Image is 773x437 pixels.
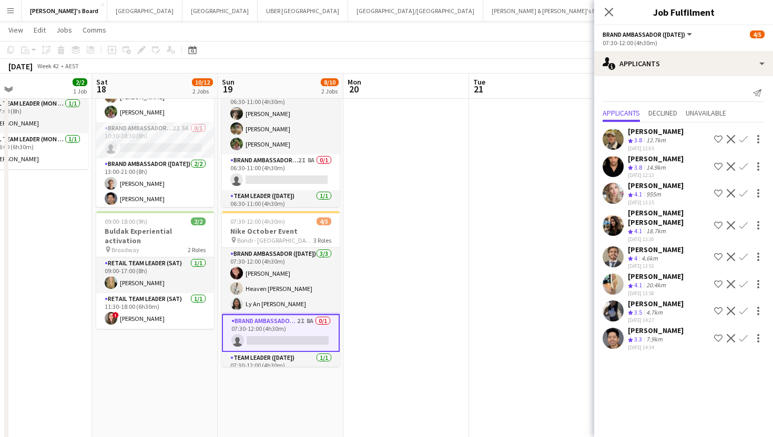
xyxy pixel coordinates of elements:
button: UBER [GEOGRAPHIC_DATA] [258,1,348,21]
a: Comms [78,23,110,37]
div: [DATE] [8,61,33,71]
div: 1 Job [73,87,87,95]
span: 4 [634,254,637,262]
div: [DATE] 13:58 [628,290,684,297]
span: Week 42 [35,62,61,70]
div: [DATE] 13:53 [628,263,684,269]
div: 14.9km [644,163,668,172]
span: Brand Ambassador (Sunday) [603,30,685,38]
div: 955m [644,190,663,199]
app-card-role: Brand Ambassador ([DATE])2I5A0/110:30-18:30 (8h) [96,122,214,158]
app-card-role: Brand Ambassador ([DATE])3/306:30-11:00 (4h30m)[PERSON_NAME][PERSON_NAME][PERSON_NAME] [222,88,340,154]
span: Comms [83,25,106,35]
div: 18.7km [644,227,668,236]
div: [PERSON_NAME] [PERSON_NAME] [628,208,710,227]
span: 07:30-12:00 (4h30m) [230,217,285,225]
span: Tue [473,77,485,87]
app-card-role: Team Leader ([DATE])1/107:30-12:00 (4h30m) [222,352,340,388]
span: 3.3 [634,335,642,343]
div: 7.9km [644,335,665,344]
div: AEST [65,62,79,70]
div: [PERSON_NAME] [628,154,684,163]
span: 19 [220,83,235,95]
button: [GEOGRAPHIC_DATA] [182,1,258,21]
a: View [4,23,27,37]
span: 3 Roles [313,236,331,244]
span: Applicants [603,109,640,117]
span: 20 [346,83,361,95]
span: 09:00-18:00 (9h) [105,217,147,225]
div: [PERSON_NAME] [628,181,684,190]
span: Edit [34,25,46,35]
app-job-card: 07:30-12:00 (4h30m)4/5Nike October Event Bondi - [GEOGRAPHIC_DATA]3 RolesBrand Ambassador ([DATE]... [222,211,340,367]
div: [DATE] 12:05 [628,145,684,152]
div: [PERSON_NAME] [628,326,684,335]
div: [PERSON_NAME] [628,272,684,281]
span: 4.1 [634,281,642,289]
div: 2 Jobs [321,87,338,95]
span: 3.5 [634,308,642,316]
span: Sun [222,77,235,87]
div: [DATE] 13:30 [628,236,710,243]
button: [PERSON_NAME] & [PERSON_NAME]'s Board [483,1,617,21]
span: Broadway [111,246,139,254]
app-card-role: Brand Ambassador ([DATE])2I8A0/106:30-11:00 (4h30m) [222,154,340,190]
span: Sat [96,77,108,87]
h3: Job Fulfilment [594,5,773,19]
span: 18 [95,83,108,95]
span: Bondi - [GEOGRAPHIC_DATA] [237,236,313,244]
div: Applicants [594,51,773,76]
span: 2/2 [73,78,87,86]
div: 4.7km [644,308,665,317]
span: 2/2 [191,217,206,225]
div: [DATE] 14:27 [628,317,684,324]
app-job-card: 08:00-21:00 (13h)8/10Nike October Event [GEOGRAPHIC_DATA] - [GEOGRAPHIC_DATA]5 RolesHeaven [PERSO... [96,51,214,207]
app-job-card: 09:00-18:00 (9h)2/2Buldak Experiential activation Broadway2 RolesRETAIL Team Leader (Sat)1/109:00... [96,211,214,329]
div: [PERSON_NAME] [628,127,684,136]
span: Unavailable [686,109,726,117]
span: View [8,25,23,35]
button: [GEOGRAPHIC_DATA] [107,1,182,21]
button: [PERSON_NAME]'s Board [22,1,107,21]
span: Jobs [56,25,72,35]
app-card-role: Team Leader ([DATE])1/106:30-11:00 (4h30m) [222,190,340,226]
app-card-role: Brand Ambassador ([DATE])2I8A0/107:30-12:00 (4h30m) [222,314,340,352]
span: 4.1 [634,190,642,198]
span: 4.1 [634,227,642,235]
app-card-role: RETAIL Team Leader (Sat)1/111:30-18:00 (6h30m)![PERSON_NAME] [96,293,214,329]
span: 10/12 [192,78,213,86]
div: [DATE] 12:13 [628,172,684,179]
span: ! [113,312,119,318]
button: Brand Ambassador ([DATE]) [603,30,694,38]
h3: Buldak Experiential activation [96,226,214,245]
span: Mon [348,77,361,87]
div: [DATE] 14:34 [628,344,684,351]
div: 2 Jobs [192,87,212,95]
span: 3.8 [634,136,642,144]
button: [GEOGRAPHIC_DATA]/[GEOGRAPHIC_DATA] [348,1,483,21]
span: 21 [472,83,485,95]
h3: Nike October Event [222,226,340,236]
app-card-role: Brand Ambassador ([DATE])2/213:00-21:00 (8h)[PERSON_NAME][PERSON_NAME] [96,158,214,209]
a: Edit [29,23,50,37]
div: 12.7km [644,136,668,145]
div: 20.4km [644,281,668,290]
span: 2 Roles [188,246,206,254]
div: [PERSON_NAME] [628,299,684,308]
div: [DATE] 13:25 [628,199,684,206]
span: 8/10 [321,78,339,86]
div: 4.6km [639,254,660,263]
app-card-role: RETAIL Team Leader (Sat)1/109:00-17:00 (8h)[PERSON_NAME] [96,257,214,293]
span: 3.8 [634,163,642,171]
app-job-card: 06:30-11:00 (4h30m)4/5Nike October Event Darlinghurst to Bondi3 RolesBrand Ambassador ([DATE])3/3... [222,51,340,207]
app-card-role: Brand Ambassador ([DATE])3/307:30-12:00 (4h30m)[PERSON_NAME]Heaven [PERSON_NAME]Ly An [PERSON_NAME] [222,248,340,314]
span: 4/5 [750,30,765,38]
div: [PERSON_NAME] [628,245,684,254]
span: Declined [648,109,677,117]
span: 4/5 [317,217,331,225]
div: 07:30-12:00 (4h30m) [603,39,765,47]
